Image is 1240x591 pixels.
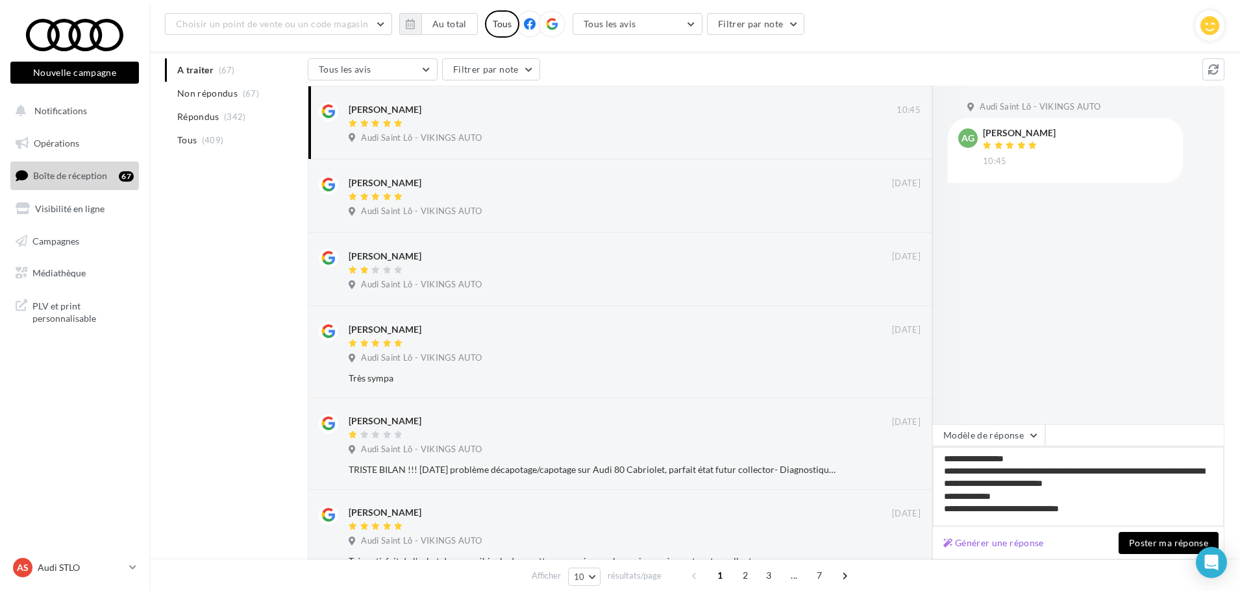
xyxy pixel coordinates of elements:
[349,463,836,476] div: TRISTE BILAN !!! [DATE] problème décapotage/capotage sur Audi 80 Cabriolet, parfait état futur co...
[938,535,1049,551] button: Générer une réponse
[319,64,371,75] span: Tous les avis
[1196,547,1227,578] div: Open Intercom Messenger
[349,103,421,116] div: [PERSON_NAME]
[8,195,142,223] a: Visibilité en ligne
[224,112,246,122] span: (342)
[710,565,730,586] span: 1
[961,132,974,145] span: AG
[361,535,482,547] span: Audi Saint Lô - VIKINGS AUTO
[361,206,482,217] span: Audi Saint Lô - VIKINGS AUTO
[10,62,139,84] button: Nouvelle campagne
[784,565,804,586] span: ...
[34,105,87,116] span: Notifications
[38,561,124,574] p: Audi STLO
[892,416,921,428] span: [DATE]
[32,235,79,246] span: Campagnes
[574,572,585,582] span: 10
[349,250,421,263] div: [PERSON_NAME]
[32,267,86,278] span: Médiathèque
[897,104,921,116] span: 10:45
[35,203,105,214] span: Visibilité en ligne
[932,424,1045,446] button: Modèle de réponse
[809,565,830,586] span: 7
[758,565,779,586] span: 3
[8,97,136,125] button: Notifications
[32,297,134,325] span: PLV et print personnalisable
[892,251,921,263] span: [DATE]
[349,555,836,568] div: Très satisfait de l'achat de mon véhicule dans cette concession, ou le service après-vente est ex...
[119,171,134,182] div: 67
[308,58,438,80] button: Tous les avis
[176,18,368,29] span: Choisir un point de vente ou un code magasin
[361,444,482,455] span: Audi Saint Lô - VIKINGS AUTO
[584,18,636,29] span: Tous les avis
[892,508,921,520] span: [DATE]
[399,13,478,35] button: Au total
[568,568,601,586] button: 10
[349,323,421,336] div: [PERSON_NAME]
[8,259,142,287] a: Médiathèque
[177,110,219,123] span: Répondus
[707,13,805,35] button: Filtrer par note
[349,506,421,519] div: [PERSON_NAME]
[361,352,482,364] span: Audi Saint Lô - VIKINGS AUTO
[165,13,392,35] button: Choisir un point de vente ou un code magasin
[735,565,756,586] span: 2
[892,324,921,336] span: [DATE]
[442,58,540,80] button: Filtrer par note
[361,132,482,144] span: Audi Saint Lô - VIKINGS AUTO
[349,415,421,428] div: [PERSON_NAME]
[8,162,142,189] a: Boîte de réception67
[202,135,224,145] span: (409)
[573,13,702,35] button: Tous les avis
[983,128,1056,138] div: [PERSON_NAME]
[1119,532,1219,554] button: Poster ma réponse
[8,228,142,255] a: Campagnes
[177,134,197,147] span: Tous
[177,87,238,100] span: Non répondus
[980,101,1100,113] span: Audi Saint Lô - VIKINGS AUTO
[892,178,921,189] span: [DATE]
[243,88,259,99] span: (67)
[608,570,662,582] span: résultats/page
[349,372,836,385] div: Très sympa
[421,13,478,35] button: Au total
[485,10,519,38] div: Tous
[34,138,79,149] span: Opérations
[983,156,1007,167] span: 10:45
[349,176,421,189] div: [PERSON_NAME]
[10,555,139,580] a: AS Audi STLO
[532,570,561,582] span: Afficher
[8,292,142,330] a: PLV et print personnalisable
[17,561,29,574] span: AS
[33,170,107,181] span: Boîte de réception
[8,130,142,157] a: Opérations
[361,279,482,291] span: Audi Saint Lô - VIKINGS AUTO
